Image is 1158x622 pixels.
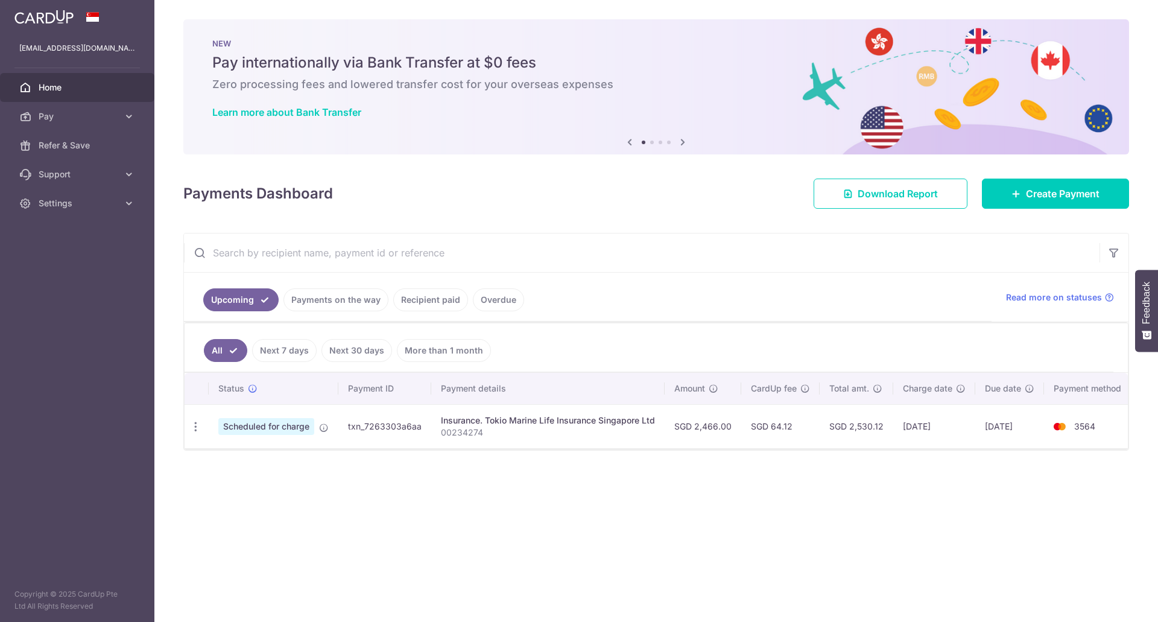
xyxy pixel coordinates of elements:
a: All [204,339,247,362]
p: NEW [212,39,1100,48]
a: Download Report [814,179,967,209]
span: Total amt. [829,382,869,395]
a: Payments on the way [283,288,388,311]
span: CardUp fee [751,382,797,395]
span: Refer & Save [39,139,118,151]
th: Payment details [431,373,665,404]
img: Bank Card [1048,419,1072,434]
td: SGD 64.12 [741,404,820,448]
span: Pay [39,110,118,122]
button: Feedback - Show survey [1135,270,1158,352]
p: [EMAIL_ADDRESS][DOMAIN_NAME] [19,42,135,54]
td: SGD 2,466.00 [665,404,741,448]
a: Next 7 days [252,339,317,362]
span: 3564 [1074,421,1095,431]
span: Scheduled for charge [218,418,314,435]
td: [DATE] [975,404,1044,448]
a: Create Payment [982,179,1129,209]
span: Feedback [1141,282,1152,324]
span: Status [218,382,244,395]
span: Support [39,168,118,180]
p: 00234274 [441,427,655,439]
a: Next 30 days [321,339,392,362]
a: Recipient paid [393,288,468,311]
input: Search by recipient name, payment id or reference [184,233,1099,272]
a: More than 1 month [397,339,491,362]
span: Settings [39,197,118,209]
span: Create Payment [1026,186,1099,201]
span: Download Report [858,186,938,201]
span: Charge date [903,382,952,395]
th: Payment method [1044,373,1136,404]
h6: Zero processing fees and lowered transfer cost for your overseas expenses [212,77,1100,92]
a: Upcoming [203,288,279,311]
td: txn_7263303a6aa [338,404,431,448]
a: Read more on statuses [1006,291,1114,303]
a: Overdue [473,288,524,311]
img: Bank transfer banner [183,19,1129,154]
span: Read more on statuses [1006,291,1102,303]
span: Amount [674,382,705,395]
th: Payment ID [338,373,431,404]
h5: Pay internationally via Bank Transfer at $0 fees [212,53,1100,72]
td: [DATE] [893,404,975,448]
img: CardUp [14,10,74,24]
td: SGD 2,530.12 [820,404,893,448]
span: Due date [985,382,1021,395]
span: Home [39,81,118,94]
a: Learn more about Bank Transfer [212,106,361,118]
h4: Payments Dashboard [183,183,333,205]
div: Insurance. Tokio Marine Life Insurance Singapore Ltd [441,414,655,427]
